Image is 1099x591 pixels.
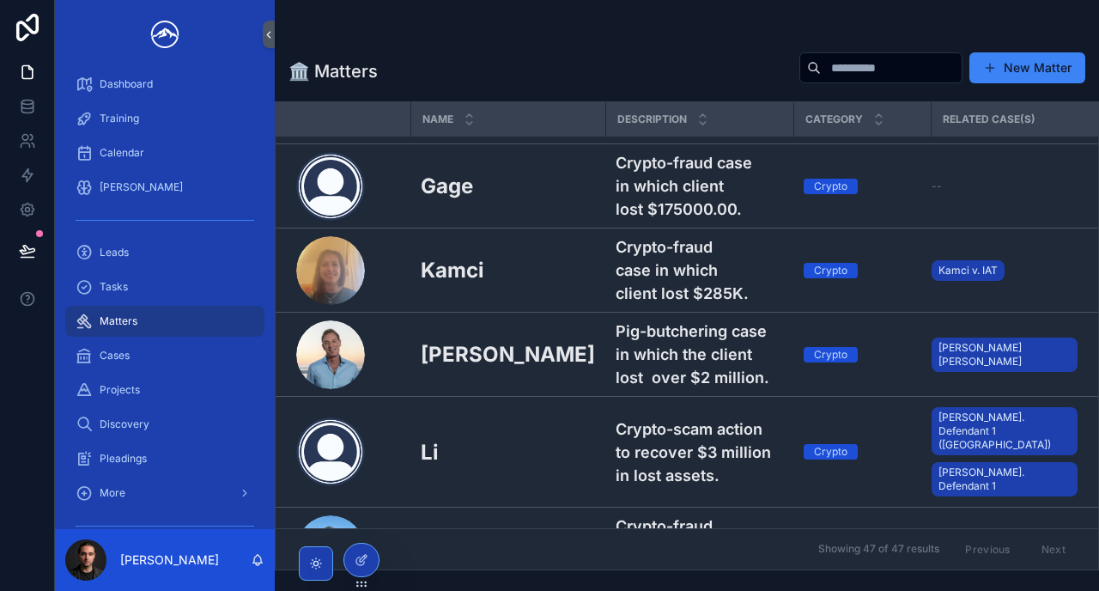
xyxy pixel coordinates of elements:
[144,21,185,48] img: App logo
[288,59,378,83] h1: 🏛️ Matters
[65,137,264,168] a: Calendar
[932,407,1078,455] a: [PERSON_NAME]. Defendant 1 ([GEOGRAPHIC_DATA])
[969,52,1085,83] button: New Matter
[617,113,687,126] span: Description
[65,69,264,100] a: Dashboard
[932,338,1078,372] a: [PERSON_NAME] [PERSON_NAME]
[100,180,183,194] span: [PERSON_NAME]
[616,235,783,305] a: Crypto-fraud case in which client lost $285K.
[422,113,453,126] span: Name
[804,444,920,460] a: Crypto
[100,486,125,500] span: More
[938,264,998,277] span: Kamci v. IAT
[65,340,264,371] a: Cases
[932,257,1084,284] a: Kamci v. IAT
[932,180,1084,193] a: --
[100,383,140,397] span: Projects
[55,69,275,529] div: scrollable content
[100,314,137,328] span: Matters
[932,260,1005,281] a: Kamci v. IAT
[421,438,439,466] h2: Li
[932,462,1078,497] a: [PERSON_NAME]. Defendant 1
[932,180,942,193] span: --
[65,375,264,405] a: Projects
[616,320,783,389] a: Pig-butchering case in which the client lost over $2 million.
[814,179,847,194] div: Crypto
[65,103,264,134] a: Training
[814,347,847,363] div: Crypto
[65,271,264,302] a: Tasks
[100,280,128,294] span: Tasks
[804,263,920,278] a: Crypto
[805,113,863,126] span: Category
[814,444,847,460] div: Crypto
[100,112,139,125] span: Training
[100,452,147,466] span: Pleadings
[65,409,264,440] a: Discovery
[100,77,153,91] span: Dashboard
[421,438,595,466] a: Li
[421,340,595,369] a: [PERSON_NAME]
[938,341,1071,369] span: [PERSON_NAME] [PERSON_NAME]
[932,334,1084,375] a: [PERSON_NAME] [PERSON_NAME]
[421,256,595,284] a: Kamci
[65,172,264,203] a: [PERSON_NAME]
[938,466,1071,493] span: [PERSON_NAME]. Defendant 1
[100,417,149,431] span: Discovery
[65,478,264,509] a: More
[120,551,219,569] p: [PERSON_NAME]
[100,349,130,363] span: Cases
[814,263,847,278] div: Crypto
[421,172,473,200] h2: Gage
[932,404,1084,500] a: [PERSON_NAME]. Defendant 1 ([GEOGRAPHIC_DATA])[PERSON_NAME]. Defendant 1
[938,411,1071,452] span: [PERSON_NAME]. Defendant 1 ([GEOGRAPHIC_DATA])
[65,237,264,268] a: Leads
[100,146,144,160] span: Calendar
[65,306,264,337] a: Matters
[616,151,783,221] a: Crypto-fraud case in which client lost $175000.00.
[943,113,1035,126] span: Related Case(s)
[818,543,939,557] span: Showing 47 of 47 results
[421,172,595,200] a: Gage
[65,443,264,474] a: Pleadings
[421,256,484,284] h2: Kamci
[616,417,783,487] a: Crypto-scam action to recover $3 million in lost assets.
[100,246,129,259] span: Leads
[616,515,783,584] a: Crypto-fraud case in which client lost $650K.
[804,347,920,363] a: Crypto
[804,179,920,194] a: Crypto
